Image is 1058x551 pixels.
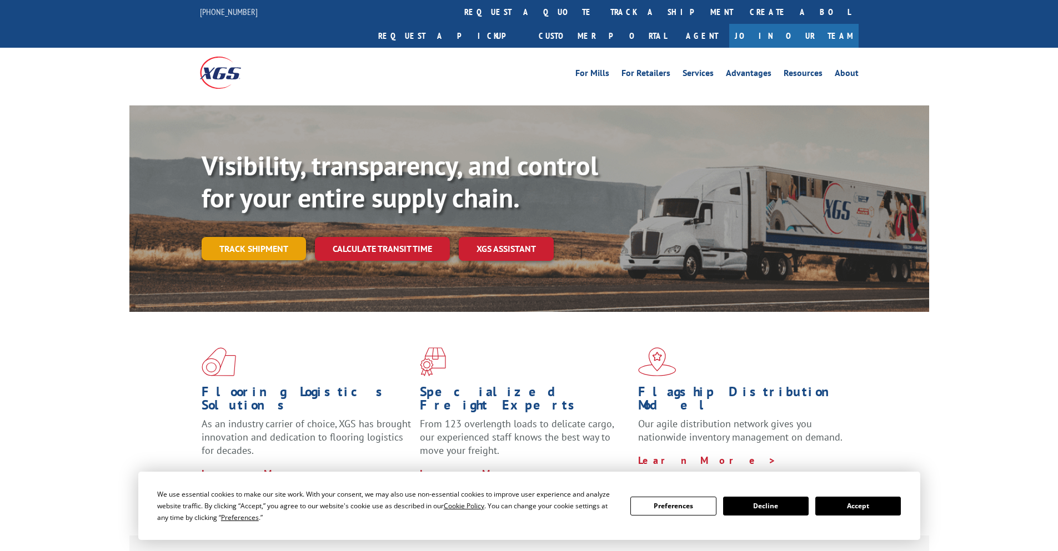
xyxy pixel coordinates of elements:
[683,69,714,81] a: Services
[202,347,236,376] img: xgs-icon-total-supply-chain-intelligence-red
[444,501,484,510] span: Cookie Policy
[315,237,450,261] a: Calculate transit time
[420,467,558,480] a: Learn More >
[638,385,848,417] h1: Flagship Distribution Model
[530,24,675,48] a: Customer Portal
[420,417,630,467] p: From 123 overlength loads to delicate cargo, our experienced staff knows the best way to move you...
[784,69,823,81] a: Resources
[420,385,630,417] h1: Specialized Freight Experts
[202,417,411,457] span: As an industry carrier of choice, XGS has brought innovation and dedication to flooring logistics...
[200,6,258,17] a: [PHONE_NUMBER]
[675,24,729,48] a: Agent
[202,467,340,480] a: Learn More >
[638,417,843,443] span: Our agile distribution network gives you nationwide inventory management on demand.
[723,497,809,515] button: Decline
[157,488,617,523] div: We use essential cookies to make our site work. With your consent, we may also use non-essential ...
[621,69,670,81] a: For Retailers
[370,24,530,48] a: Request a pickup
[202,237,306,260] a: Track shipment
[202,385,412,417] h1: Flooring Logistics Solutions
[575,69,609,81] a: For Mills
[630,497,716,515] button: Preferences
[202,148,598,215] b: Visibility, transparency, and control for your entire supply chain.
[420,347,446,376] img: xgs-icon-focused-on-flooring-red
[726,69,771,81] a: Advantages
[815,497,901,515] button: Accept
[138,472,920,540] div: Cookie Consent Prompt
[729,24,859,48] a: Join Our Team
[835,69,859,81] a: About
[459,237,554,261] a: XGS ASSISTANT
[638,347,676,376] img: xgs-icon-flagship-distribution-model-red
[221,513,259,522] span: Preferences
[638,454,776,467] a: Learn More >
